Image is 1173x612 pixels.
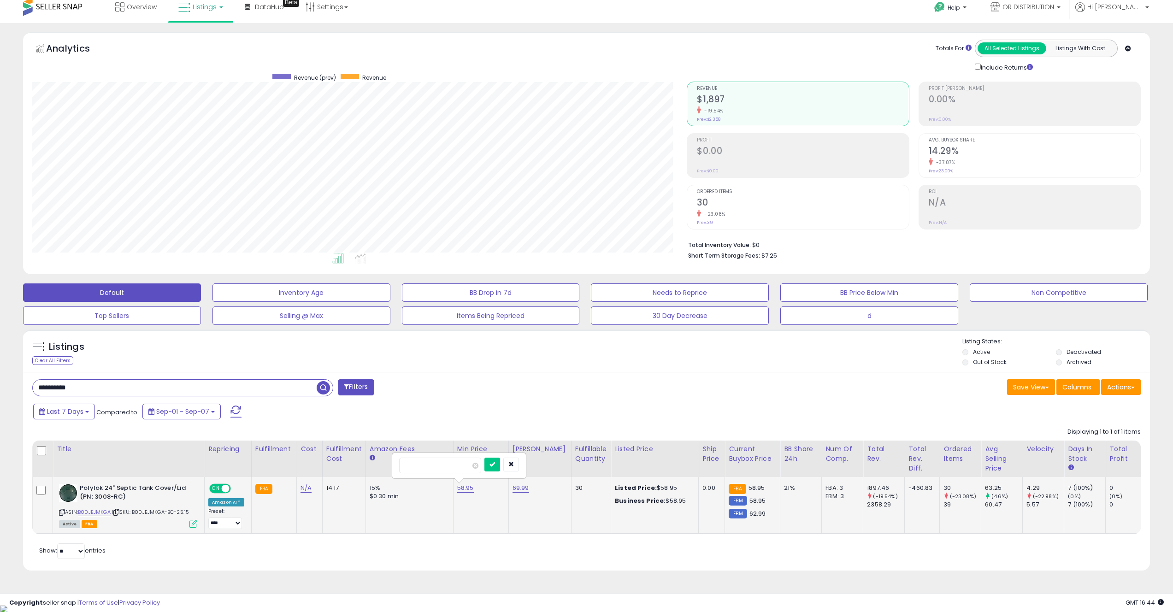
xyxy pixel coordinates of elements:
small: -37.87% [933,159,955,166]
button: Needs to Reprice [591,283,769,302]
div: Current Buybox Price [729,444,776,464]
h2: 30 [697,197,908,210]
b: Polylok 24" Septic Tank Cover/Lid (PN: 3008-RC) [80,484,192,503]
span: Show: entries [39,546,106,555]
div: 14.17 [326,484,359,492]
span: Avg. Buybox Share [929,138,1140,143]
a: Hi [PERSON_NAME] [1075,2,1149,23]
label: Archived [1067,358,1091,366]
small: (4.6%) [991,493,1008,500]
span: Hi [PERSON_NAME] [1087,2,1143,12]
div: Fulfillable Quantity [575,444,607,464]
strong: Copyright [9,598,43,607]
div: Num of Comp. [825,444,859,464]
div: 15% [370,484,446,492]
div: Total Rev. Diff. [908,444,936,473]
div: 0 [1109,484,1147,492]
span: Columns [1062,382,1091,392]
div: 7 (100%) [1068,500,1105,509]
small: Prev: N/A [929,220,947,225]
button: All Selected Listings [978,42,1046,54]
span: 2025-09-15 16:44 GMT [1126,598,1164,607]
span: Revenue [362,74,386,82]
small: -23.08% [701,211,725,218]
a: Terms of Use [79,598,118,607]
div: Cost [301,444,318,454]
div: 0 [1109,500,1147,509]
div: Listed Price [615,444,695,454]
span: ROI [929,189,1140,194]
small: FBA [729,484,746,494]
button: Columns [1056,379,1100,395]
small: FBA [255,484,272,494]
b: Short Term Storage Fees: [688,252,760,259]
button: Top Sellers [23,306,201,325]
button: Save View [1007,379,1055,395]
span: | SKU: B00JEJMKGA-BC-25.15 [112,508,189,516]
div: seller snap | | [9,599,160,607]
label: Active [973,348,990,356]
h2: $0.00 [697,146,908,158]
small: (0%) [1109,493,1122,500]
button: Default [23,283,201,302]
div: Repricing [208,444,248,454]
small: (-23.08%) [950,493,976,500]
div: Totals For [936,44,972,53]
small: (-19.54%) [873,493,897,500]
small: (0%) [1068,493,1081,500]
div: Fulfillment Cost [326,444,362,464]
b: Listed Price: [615,483,657,492]
div: 2358.29 [867,500,904,509]
div: ASIN: [59,484,197,527]
span: 62.99 [749,509,766,518]
div: Ship Price [702,444,721,464]
div: -460.83 [908,484,932,492]
div: 21% [784,484,814,492]
div: Ordered Items [943,444,977,464]
span: Help [948,4,960,12]
div: Clear All Filters [32,356,73,365]
h2: N/A [929,197,1140,210]
a: 69.99 [513,483,529,493]
a: Privacy Policy [119,598,160,607]
h5: Listings [49,341,84,353]
label: Deactivated [1067,348,1101,356]
div: FBA: 3 [825,484,856,492]
span: All listings currently available for purchase on Amazon [59,520,80,528]
a: 58.95 [457,483,474,493]
div: 30 [575,484,604,492]
label: Out of Stock [973,358,1007,366]
button: Sep-01 - Sep-07 [142,404,221,419]
span: Sep-01 - Sep-07 [156,407,209,416]
small: Prev: 23.00% [929,168,953,174]
div: [PERSON_NAME] [513,444,567,454]
button: Selling @ Max [212,306,390,325]
span: 58.95 [749,496,766,505]
div: Velocity [1026,444,1060,454]
div: 7 (100%) [1068,484,1105,492]
span: Compared to: [96,408,139,417]
button: Inventory Age [212,283,390,302]
div: 0.00 [702,484,718,492]
span: FBA [82,520,97,528]
div: Fulfillment [255,444,293,454]
small: Prev: $2,358 [697,117,720,122]
div: Preset: [208,508,244,529]
span: DataHub [255,2,284,12]
small: Prev: 39 [697,220,713,225]
h2: $1,897 [697,94,908,106]
a: N/A [301,483,312,493]
small: FBM [729,509,747,518]
i: Get Help [934,1,945,13]
div: Total Rev. [867,444,901,464]
button: d [780,306,958,325]
small: Amazon Fees. [370,454,375,462]
small: Prev: 0.00% [929,117,951,122]
small: Days In Stock. [1068,464,1073,472]
small: (-22.98%) [1033,493,1059,500]
span: Profit [697,138,908,143]
button: Non Competitive [970,283,1148,302]
div: $58.95 [615,484,691,492]
button: Actions [1101,379,1141,395]
span: Revenue [697,86,908,91]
